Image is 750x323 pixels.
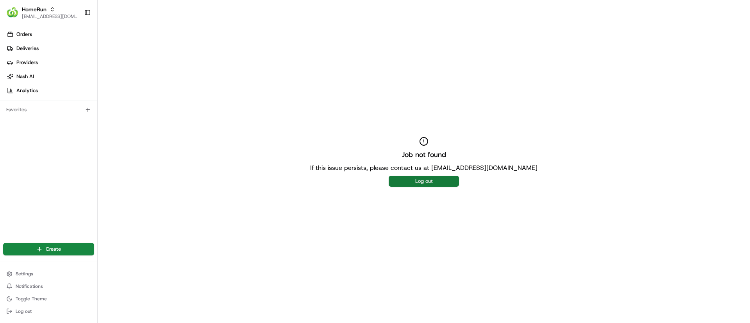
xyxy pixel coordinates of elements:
[3,281,94,292] button: Notifications
[16,308,32,314] span: Log out
[16,87,38,94] span: Analytics
[389,176,459,187] button: Log out
[3,104,94,116] div: Favorites
[16,31,32,38] span: Orders
[3,268,94,279] button: Settings
[3,293,94,304] button: Toggle Theme
[16,73,34,80] span: Nash AI
[16,45,39,52] span: Deliveries
[3,42,97,55] a: Deliveries
[402,149,446,160] h2: Job not found
[16,59,38,66] span: Providers
[3,28,97,41] a: Orders
[22,13,78,20] button: [EMAIL_ADDRESS][DOMAIN_NAME]
[16,271,33,277] span: Settings
[3,306,94,317] button: Log out
[6,6,19,19] img: HomeRun
[310,163,537,173] p: If this issue persists, please contact us at [EMAIL_ADDRESS][DOMAIN_NAME]
[3,70,97,83] a: Nash AI
[16,283,43,289] span: Notifications
[3,56,97,69] a: Providers
[3,243,94,255] button: Create
[46,246,61,253] span: Create
[3,84,97,97] a: Analytics
[16,296,47,302] span: Toggle Theme
[3,3,81,22] button: HomeRunHomeRun[EMAIL_ADDRESS][DOMAIN_NAME]
[22,5,46,13] button: HomeRun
